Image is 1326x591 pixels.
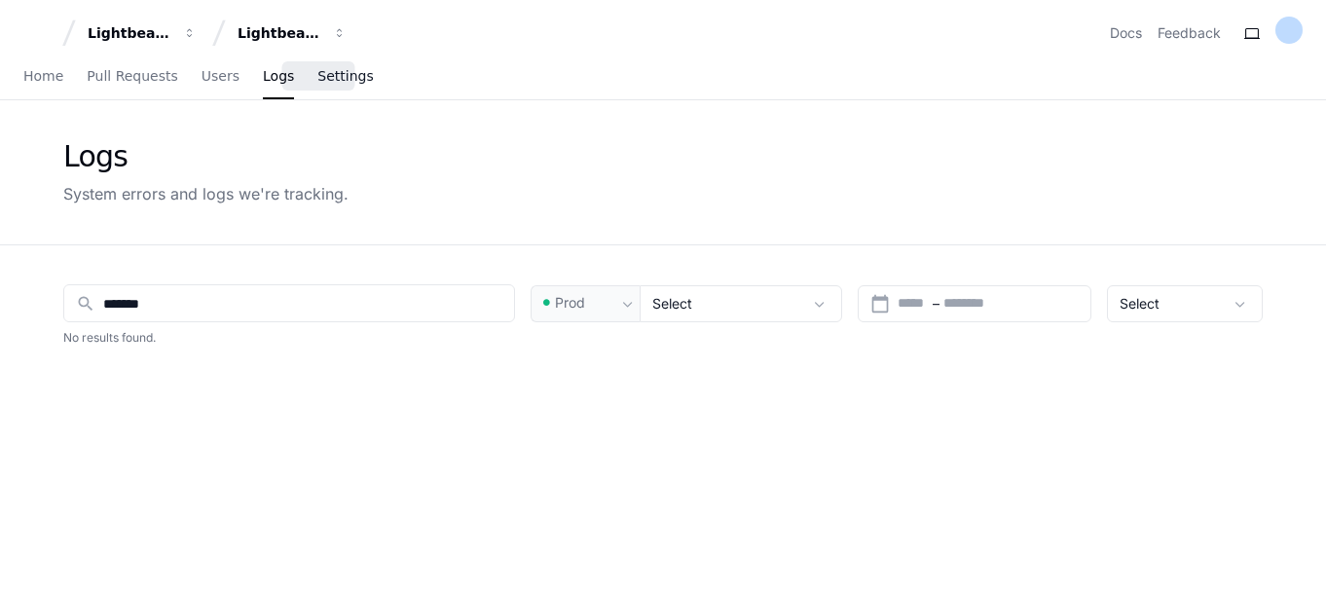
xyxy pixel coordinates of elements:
button: Open calendar [870,294,890,314]
button: Lightbeam Health [80,16,204,51]
mat-icon: calendar_today [870,294,890,314]
a: Docs [1110,23,1142,43]
div: Lightbeam Health Solutions [238,23,321,43]
span: – [933,294,939,314]
span: Pull Requests [87,70,177,82]
span: Logs [263,70,294,82]
span: Home [23,70,63,82]
a: Settings [317,55,373,99]
span: Settings [317,70,373,82]
a: Pull Requests [87,55,177,99]
span: Users [202,70,239,82]
span: Prod [555,293,585,313]
h2: No results found. [63,330,1263,346]
button: Feedback [1158,23,1221,43]
div: System errors and logs we're tracking. [63,182,349,205]
button: Lightbeam Health Solutions [230,16,354,51]
span: Select [652,295,692,312]
a: Logs [263,55,294,99]
a: Home [23,55,63,99]
span: Select [1120,295,1160,312]
div: Logs [63,139,349,174]
div: Lightbeam Health [88,23,171,43]
a: Users [202,55,239,99]
mat-icon: search [76,294,95,314]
